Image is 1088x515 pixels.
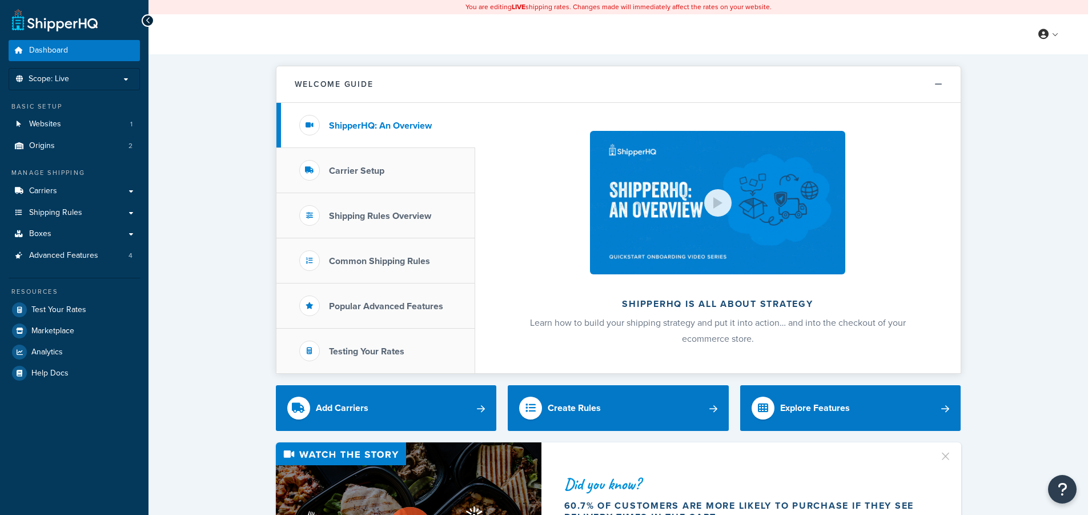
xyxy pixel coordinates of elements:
[9,202,140,223] a: Shipping Rules
[9,245,140,266] li: Advanced Features
[29,229,51,239] span: Boxes
[780,400,850,416] div: Explore Features
[316,400,368,416] div: Add Carriers
[29,208,82,218] span: Shipping Rules
[508,385,729,431] a: Create Rules
[130,119,133,129] span: 1
[129,251,133,261] span: 4
[740,385,961,431] a: Explore Features
[276,66,961,103] button: Welcome Guide
[9,40,140,61] a: Dashboard
[31,369,69,378] span: Help Docs
[505,299,930,309] h2: ShipperHQ is all about strategy
[31,348,63,357] span: Analytics
[9,321,140,341] a: Marketplace
[329,301,443,312] h3: Popular Advanced Features
[29,186,57,196] span: Carriers
[329,121,432,131] h3: ShipperHQ: An Overview
[295,80,374,89] h2: Welcome Guide
[329,166,384,176] h3: Carrier Setup
[329,256,430,266] h3: Common Shipping Rules
[9,223,140,245] a: Boxes
[29,141,55,151] span: Origins
[29,74,69,84] span: Scope: Live
[9,287,140,297] div: Resources
[9,102,140,111] div: Basic Setup
[31,326,74,336] span: Marketplace
[129,141,133,151] span: 2
[9,245,140,266] a: Advanced Features4
[9,363,140,384] a: Help Docs
[29,46,68,55] span: Dashboard
[9,342,140,362] a: Analytics
[564,476,925,492] div: Did you know?
[9,181,140,202] a: Carriers
[9,135,140,157] a: Origins2
[9,300,140,320] a: Test Your Rates
[9,168,140,178] div: Manage Shipping
[590,131,845,274] img: ShipperHQ is all about strategy
[512,2,525,12] b: LIVE
[1048,475,1077,504] button: Open Resource Center
[29,119,61,129] span: Websites
[9,114,140,135] a: Websites1
[329,211,431,221] h3: Shipping Rules Overview
[31,305,86,315] span: Test Your Rates
[29,251,98,261] span: Advanced Features
[329,346,404,357] h3: Testing Your Rates
[9,135,140,157] li: Origins
[530,316,906,345] span: Learn how to build your shipping strategy and put it into action… and into the checkout of your e...
[276,385,497,431] a: Add Carriers
[9,114,140,135] li: Websites
[548,400,601,416] div: Create Rules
